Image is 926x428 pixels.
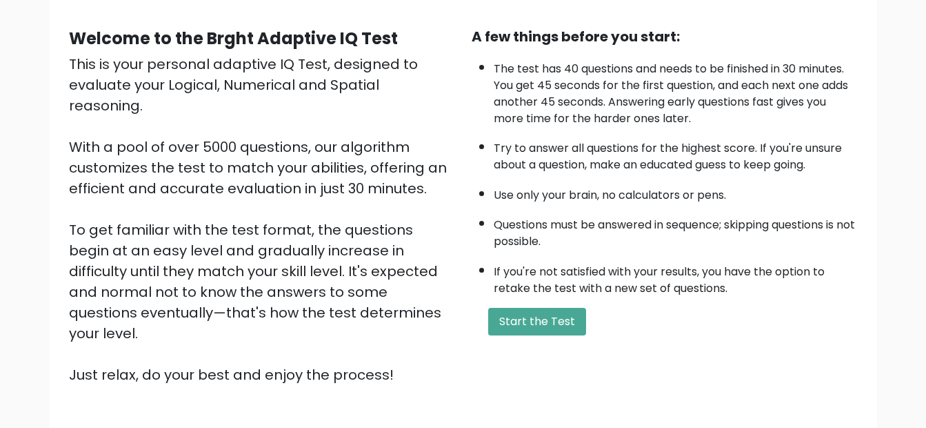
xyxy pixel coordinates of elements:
div: A few things before you start: [472,26,858,47]
li: The test has 40 questions and needs to be finished in 30 minutes. You get 45 seconds for the firs... [494,54,858,127]
b: Welcome to the Brght Adaptive IQ Test [69,27,398,50]
li: Try to answer all questions for the highest score. If you're unsure about a question, make an edu... [494,133,858,173]
li: Questions must be answered in sequence; skipping questions is not possible. [494,210,858,250]
div: This is your personal adaptive IQ Test, designed to evaluate your Logical, Numerical and Spatial ... [69,54,455,385]
button: Start the Test [488,308,586,335]
li: Use only your brain, no calculators or pens. [494,180,858,204]
li: If you're not satisfied with your results, you have the option to retake the test with a new set ... [494,257,858,297]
